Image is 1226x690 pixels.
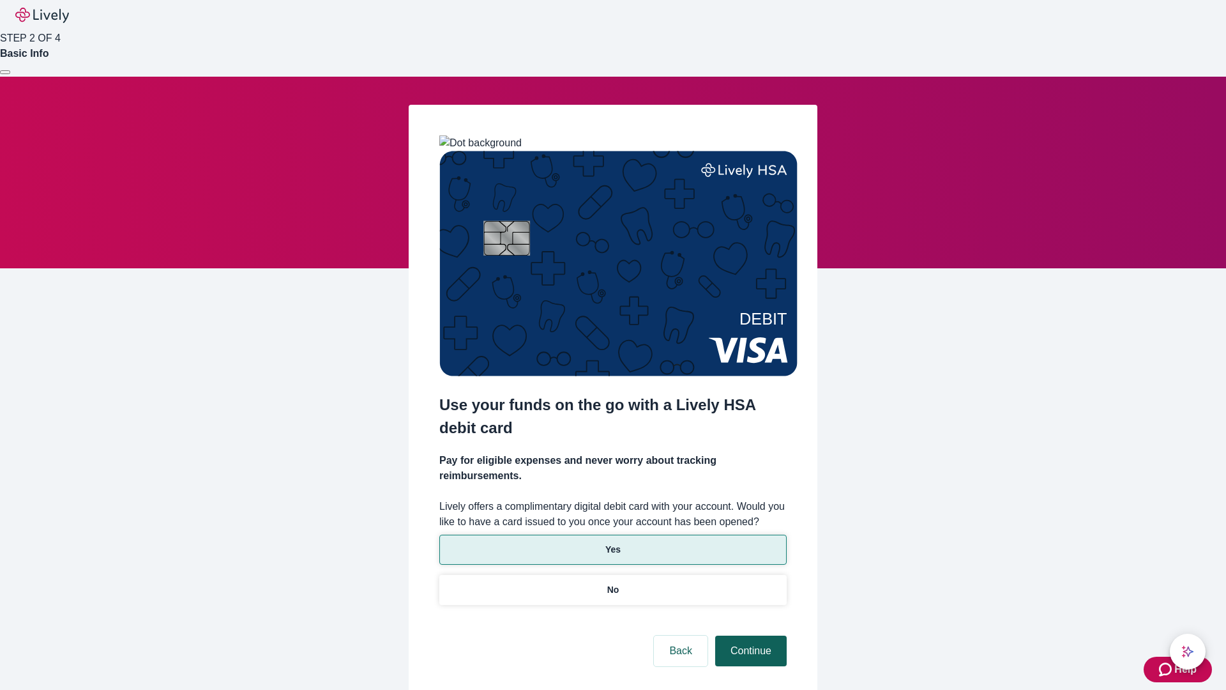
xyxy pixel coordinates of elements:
button: Zendesk support iconHelp [1144,657,1212,682]
h4: Pay for eligible expenses and never worry about tracking reimbursements. [439,453,787,484]
p: No [607,583,619,597]
svg: Zendesk support icon [1159,662,1174,677]
img: Debit card [439,151,798,376]
img: Dot background [439,135,522,151]
h2: Use your funds on the go with a Lively HSA debit card [439,394,787,440]
button: Back [654,636,708,666]
label: Lively offers a complimentary digital debit card with your account. Would you like to have a card... [439,499,787,530]
img: Lively [15,8,69,23]
button: chat [1170,634,1206,670]
span: Help [1174,662,1197,677]
button: Continue [715,636,787,666]
button: Yes [439,535,787,565]
svg: Lively AI Assistant [1181,645,1194,658]
p: Yes [605,543,621,556]
button: No [439,575,787,605]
